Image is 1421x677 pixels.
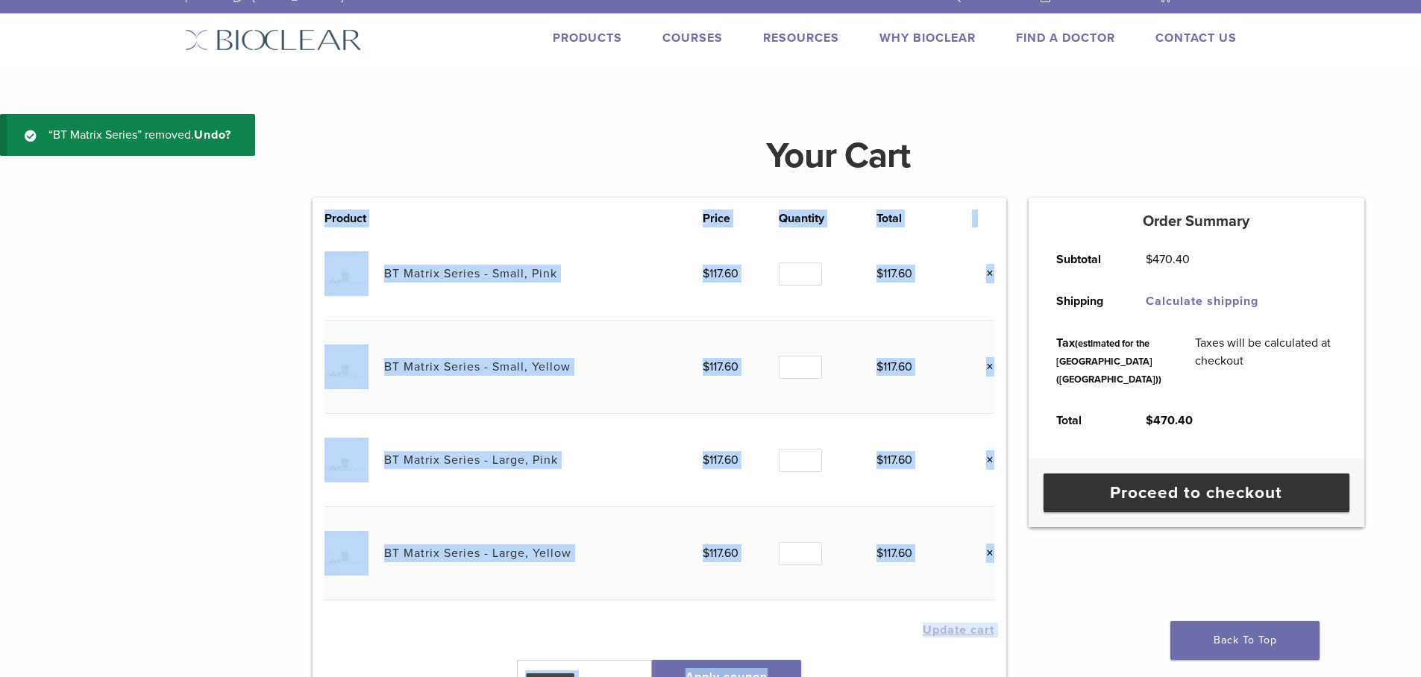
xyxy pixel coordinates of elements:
img: BT Matrix Series - Large, Yellow [324,531,368,575]
bdi: 470.40 [1146,252,1190,267]
th: Subtotal [1040,239,1129,280]
a: Remove this item [975,357,994,377]
span: $ [1146,413,1153,428]
a: Find A Doctor [1016,31,1115,45]
bdi: 117.60 [703,359,738,374]
span: $ [703,453,709,467]
a: BT Matrix Series - Large, Pink [384,453,558,467]
a: Remove this item [975,264,994,283]
h5: Order Summary [1029,212,1364,230]
span: $ [876,546,883,561]
bdi: 117.60 [703,266,738,281]
img: BT Matrix Series - Large, Pink [324,438,368,482]
span: $ [876,453,883,467]
th: Total [1040,400,1129,441]
bdi: 117.60 [876,546,912,561]
h1: Your Cart [301,138,1375,174]
a: Remove this item [975,450,994,470]
a: Products [553,31,622,45]
a: Resources [763,31,839,45]
span: $ [703,546,709,561]
a: Courses [662,31,723,45]
a: Remove this item [975,544,994,563]
th: Product [324,210,384,227]
span: $ [876,266,883,281]
bdi: 470.40 [1146,413,1193,428]
span: $ [703,266,709,281]
a: Contact Us [1155,31,1237,45]
img: BT Matrix Series - Small, Yellow [324,344,368,388]
a: BT Matrix Series - Small, Pink [384,266,557,281]
span: $ [876,359,883,374]
th: Total [876,210,953,227]
a: Undo? [194,127,231,142]
th: Shipping [1040,280,1129,322]
img: BT Matrix Series - Small, Pink [324,251,368,295]
a: Back To Top [1170,621,1320,660]
a: BT Matrix Series - Small, Yellow [384,359,571,374]
a: Calculate shipping [1146,294,1258,309]
img: Bioclear [185,29,362,51]
button: Update cart [923,624,994,636]
a: Proceed to checkout [1044,473,1349,512]
small: (estimated for the [GEOGRAPHIC_DATA] ([GEOGRAPHIC_DATA])) [1056,338,1161,385]
th: Price [703,210,779,227]
a: Why Bioclear [879,31,976,45]
td: Taxes will be calculated at checkout [1179,322,1353,400]
bdi: 117.60 [876,359,912,374]
bdi: 117.60 [876,266,912,281]
bdi: 117.60 [876,453,912,467]
th: Tax [1040,322,1179,400]
span: $ [703,359,709,374]
a: BT Matrix Series - Large, Yellow [384,546,571,561]
span: $ [1146,252,1152,267]
bdi: 117.60 [703,546,738,561]
bdi: 117.60 [703,453,738,467]
th: Quantity [779,210,876,227]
